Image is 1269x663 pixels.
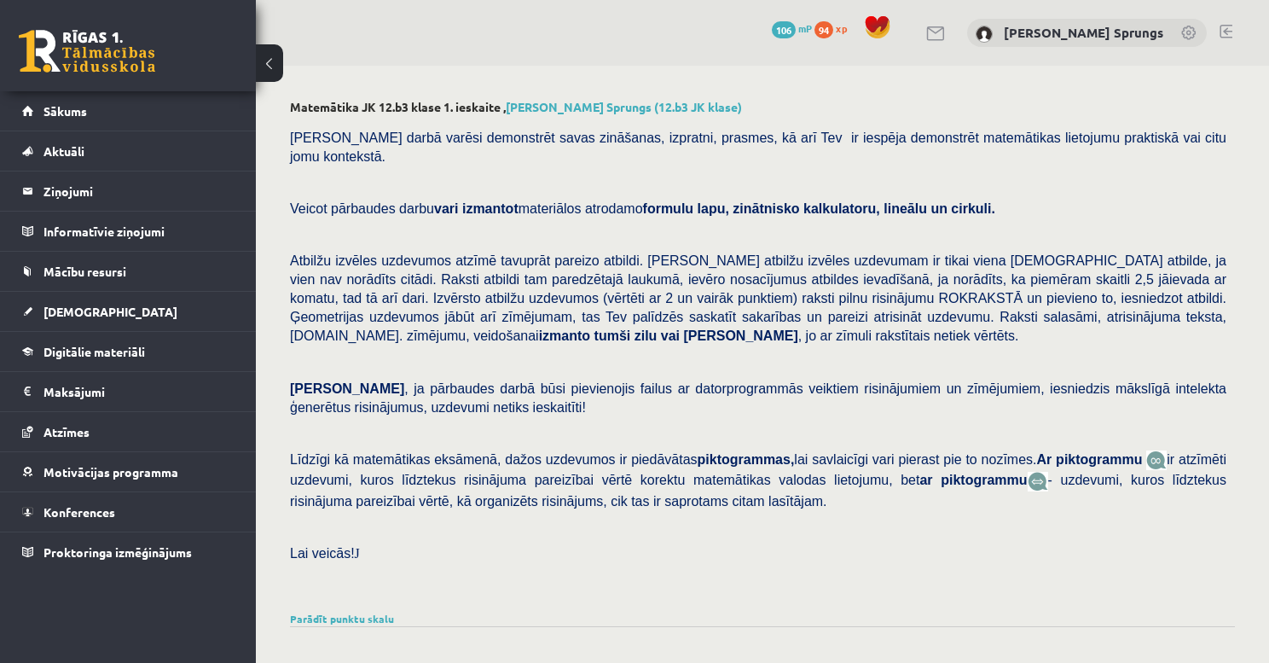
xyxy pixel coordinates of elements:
a: Konferences [22,492,235,532]
span: , ja pārbaudes darbā būsi pievienojis failus ar datorprogrammās veiktiem risinājumiem un zīmējumi... [290,381,1226,415]
legend: Informatīvie ziņojumi [43,212,235,251]
span: - uzdevumi, kuros līdztekus risinājuma pareizībai vērtē, kā organizēts risinājums, cik tas ir sap... [290,473,1226,508]
span: Atbilžu izvēles uzdevumos atzīmē tavuprāt pareizo atbildi. [PERSON_NAME] atbilžu izvēles uzdevuma... [290,253,1226,343]
a: Parādīt punktu skalu [290,612,394,625]
span: [DEMOGRAPHIC_DATA] [43,304,177,319]
span: mP [798,21,812,35]
a: Atzīmes [22,412,235,451]
h2: Matemātika JK 12.b3 klase 1. ieskaite , [290,100,1235,114]
span: Digitālie materiāli [43,344,145,359]
a: Motivācijas programma [22,452,235,491]
b: tumši zilu vai [PERSON_NAME] [594,329,798,343]
a: 106 mP [772,21,812,35]
a: Sākums [22,91,235,131]
span: Motivācijas programma [43,464,178,480]
b: izmanto [539,329,590,343]
span: Mācību resursi [43,264,126,279]
img: JfuEzvunn4EvwAAAAASUVORK5CYII= [1146,451,1167,470]
b: formulu lapu, zinātnisko kalkulatoru, lineālu un cirkuli. [643,201,995,216]
span: [PERSON_NAME] darbā varēsi demonstrēt savas zināšanas, izpratni, prasmes, kā arī Tev ir iespēja d... [290,131,1226,164]
a: Maksājumi [22,372,235,411]
a: Informatīvie ziņojumi [22,212,235,251]
span: Lai veicās! [290,546,355,561]
span: Līdzīgi kā matemātikas eksāmenā, dažos uzdevumos ir piedāvātas lai savlaicīgi vari pierast pie to... [290,452,1146,467]
a: 94 xp [814,21,855,35]
legend: Maksājumi [43,372,235,411]
a: [PERSON_NAME] Sprungs [1004,24,1163,41]
a: [PERSON_NAME] Sprungs (12.b3 JK klase) [506,99,742,114]
img: wKvN42sLe3LLwAAAABJRU5ErkJggg== [1028,472,1048,491]
b: vari izmantot [434,201,519,216]
span: J [355,546,360,561]
span: xp [836,21,847,35]
a: Mācību resursi [22,252,235,291]
a: Rīgas 1. Tālmācības vidusskola [19,30,155,73]
span: Sākums [43,103,87,119]
a: Digitālie materiāli [22,332,235,371]
b: piktogrammas, [698,452,795,467]
img: Didzis Daniels Sprungs [976,26,993,43]
a: Proktoringa izmēģinājums [22,532,235,572]
span: Atzīmes [43,424,90,439]
span: Aktuāli [43,143,84,159]
b: ar piktogrammu [919,473,1027,487]
span: Veicot pārbaudes darbu materiālos atrodamo [290,201,995,216]
span: Konferences [43,504,115,520]
a: Ziņojumi [22,172,235,211]
a: Aktuāli [22,131,235,171]
span: Proktoringa izmēģinājums [43,544,192,560]
a: [DEMOGRAPHIC_DATA] [22,292,235,331]
legend: Ziņojumi [43,172,235,211]
span: [PERSON_NAME] [290,381,404,396]
span: 94 [814,21,833,38]
span: 106 [772,21,796,38]
b: Ar piktogrammu [1037,452,1143,467]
